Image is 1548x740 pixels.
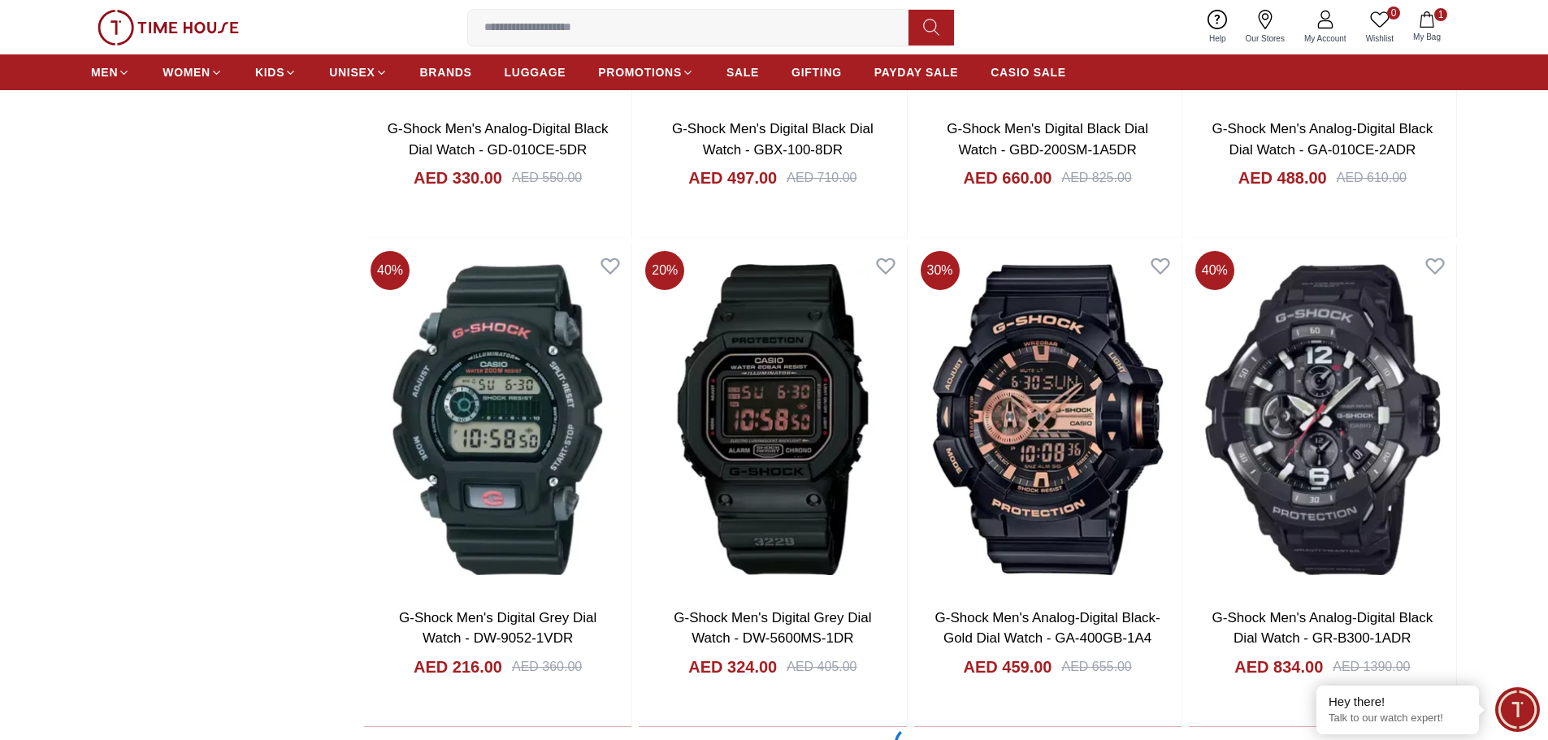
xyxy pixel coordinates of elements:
a: Our Stores [1236,6,1294,48]
span: KIDS [255,64,284,80]
span: 0 [1387,6,1400,19]
a: BRANDS [420,58,472,87]
span: GIFTING [791,64,842,80]
div: AED 655.00 [1061,657,1131,677]
span: Wishlist [1359,32,1400,45]
img: G-Shock Men's Digital Grey Dial Watch - DW-5600MS-1DR [639,245,906,594]
a: GIFTING [791,58,842,87]
h4: AED 324.00 [688,656,777,678]
span: WOMEN [163,64,210,80]
a: G-Shock Men's Analog-Digital Black-Gold Dial Watch - GA-400GB-1A4 [935,610,1160,647]
img: ... [98,10,239,45]
a: WOMEN [163,58,223,87]
h4: AED 488.00 [1238,167,1327,189]
span: My Account [1298,32,1353,45]
a: KIDS [255,58,297,87]
span: Our Stores [1239,32,1291,45]
h4: AED 660.00 [964,167,1052,189]
p: Talk to our watch expert! [1329,712,1467,725]
div: AED 825.00 [1061,168,1131,188]
a: G-Shock Men's Analog-Digital Black Dial Watch - GA-010CE-2ADR [1212,121,1433,158]
h4: AED 834.00 [1234,656,1323,678]
div: AED 550.00 [512,168,582,188]
span: MEN [91,64,118,80]
span: 30 % [921,251,960,290]
a: SALE [726,58,759,87]
span: UNISEX [329,64,375,80]
a: G-Shock Men's Digital Grey Dial Watch - DW-9052-1VDR [399,610,596,647]
a: UNISEX [329,58,387,87]
a: G-Shock Men's Digital Grey Dial Watch - DW-5600MS-1DR [674,610,871,647]
div: AED 360.00 [512,657,582,677]
span: LUGGAGE [505,64,566,80]
span: 40 % [1195,251,1234,290]
h4: AED 497.00 [688,167,777,189]
a: 0Wishlist [1356,6,1403,48]
span: PAYDAY SALE [874,64,958,80]
a: MEN [91,58,130,87]
div: AED 405.00 [787,657,856,677]
span: CASIO SALE [991,64,1066,80]
button: 1My Bag [1403,8,1450,46]
a: G-Shock Men's Digital Black Dial Watch - GBX-100-8DR [672,121,874,158]
img: G-Shock Men's Analog-Digital Black-Gold Dial Watch - GA-400GB-1A4 [914,245,1182,594]
span: PROMOTIONS [598,64,682,80]
a: G-Shock Men's Analog-Digital Black Dial Watch - GD-010CE-5DR [388,121,609,158]
a: PAYDAY SALE [874,58,958,87]
div: AED 610.00 [1337,168,1407,188]
h4: AED 216.00 [414,656,502,678]
a: G-Shock Men's Analog-Digital Black Dial Watch - GR-B300-1ADR [1212,610,1433,647]
span: Help [1203,32,1233,45]
span: BRANDS [420,64,472,80]
div: AED 1390.00 [1333,657,1410,677]
a: G-Shock Men's Digital Black Dial Watch - GBD-200SM-1A5DR [947,121,1148,158]
div: Hey there! [1329,694,1467,710]
a: PROMOTIONS [598,58,694,87]
h4: AED 459.00 [964,656,1052,678]
a: LUGGAGE [505,58,566,87]
img: G-Shock Men's Digital Grey Dial Watch - DW-9052-1VDR [364,245,631,594]
a: Help [1199,6,1236,48]
a: CASIO SALE [991,58,1066,87]
div: AED 710.00 [787,168,856,188]
h4: AED 330.00 [414,167,502,189]
img: G-Shock Men's Analog-Digital Black Dial Watch - GR-B300-1ADR [1189,245,1456,594]
span: My Bag [1407,31,1447,43]
span: SALE [726,64,759,80]
span: 20 % [645,251,684,290]
div: Chat Widget [1495,687,1540,732]
span: 1 [1434,8,1447,21]
span: 40 % [371,251,410,290]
